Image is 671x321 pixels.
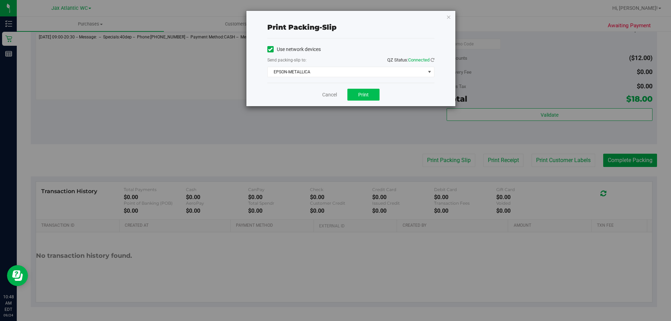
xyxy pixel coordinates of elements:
span: Print packing-slip [267,23,337,31]
span: EPSON-METALLICA [268,67,425,77]
span: select [425,67,434,77]
a: Cancel [322,91,337,99]
label: Use network devices [267,46,321,53]
iframe: Resource center [7,265,28,286]
span: QZ Status: [387,57,434,63]
label: Send packing-slip to: [267,57,306,63]
button: Print [347,89,380,101]
span: Print [358,92,369,97]
span: Connected [408,57,430,63]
